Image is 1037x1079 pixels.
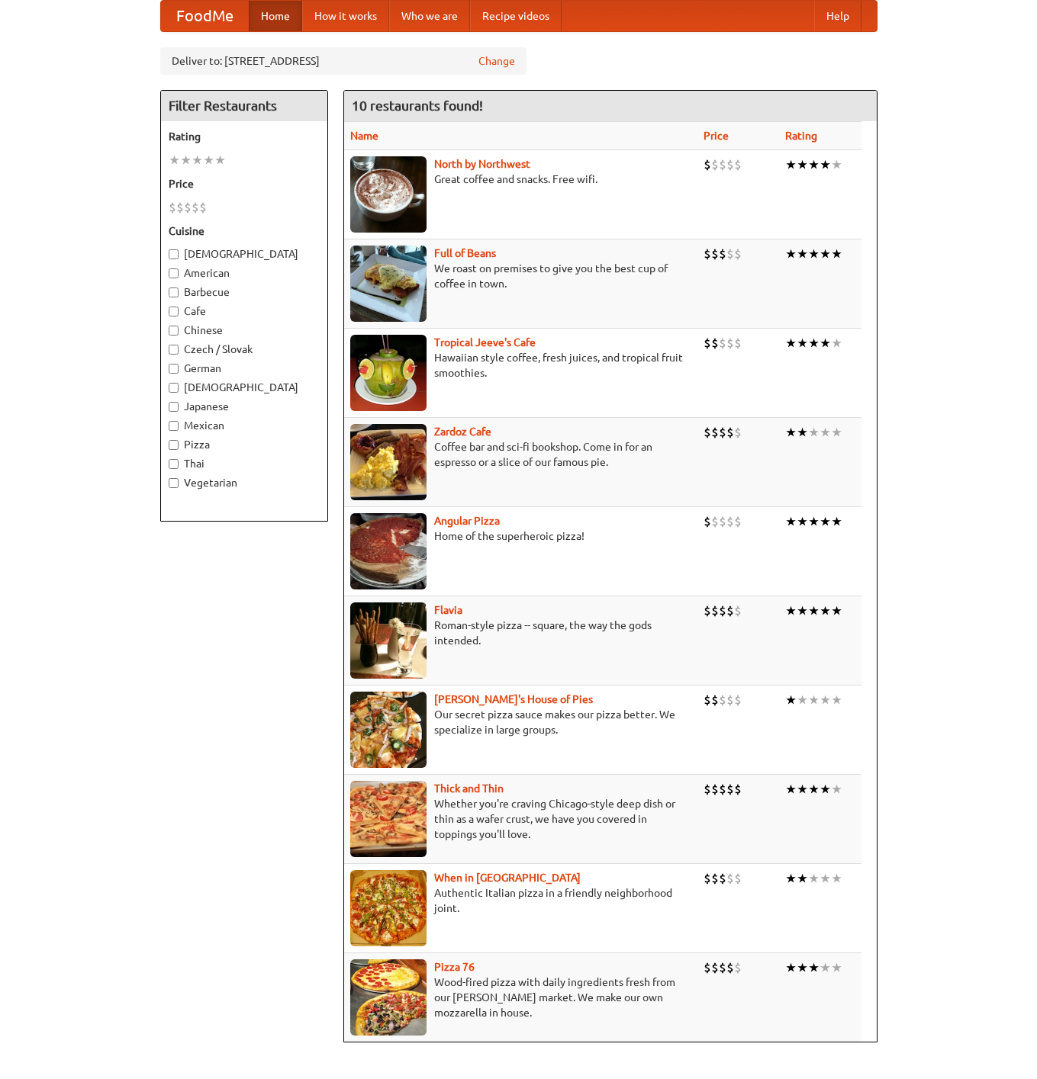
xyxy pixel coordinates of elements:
li: $ [711,156,719,173]
li: ★ [797,692,808,708]
li: $ [704,959,711,976]
li: ★ [820,246,831,262]
li: $ [719,424,726,441]
li: $ [711,781,719,798]
li: ★ [808,424,820,441]
a: Zardoz Cafe [434,425,491,438]
label: Barbecue [169,284,320,300]
li: $ [719,335,726,352]
p: Roman-style pizza -- square, the way the gods intended. [350,618,692,648]
a: Recipe videos [470,1,562,31]
img: wheninrome.jpg [350,870,427,946]
h5: Cuisine [169,223,320,239]
label: American [169,265,320,281]
li: ★ [831,246,842,262]
a: Full of Beans [434,247,496,259]
li: ★ [820,959,831,976]
p: Our secret pizza sauce makes our pizza better. We specialize in large groups. [350,707,692,737]
li: ★ [808,513,820,530]
p: Whether you're craving Chicago-style deep dish or thin as a wafer crust, we have you covered in t... [350,796,692,842]
a: When in [GEOGRAPHIC_DATA] [434,872,581,884]
input: Barbecue [169,287,179,297]
img: luigis.jpg [350,692,427,768]
li: $ [719,602,726,619]
label: Vegetarian [169,475,320,490]
li: $ [734,424,742,441]
li: $ [726,959,734,976]
p: Authentic Italian pizza in a friendly neighborhood joint. [350,885,692,916]
li: ★ [785,513,797,530]
li: ★ [192,152,203,169]
li: ★ [785,781,797,798]
li: $ [711,424,719,441]
li: ★ [831,959,842,976]
li: ★ [820,156,831,173]
label: Thai [169,456,320,471]
li: ★ [808,870,820,887]
li: $ [719,959,726,976]
input: Chinese [169,326,179,336]
div: Deliver to: [STREET_ADDRESS] [160,47,527,75]
a: Rating [785,130,817,142]
li: $ [734,156,742,173]
b: Tropical Jeeve's Cafe [434,336,536,348]
a: How it works [302,1,389,31]
li: ★ [214,152,226,169]
label: Cafe [169,303,320,319]
li: $ [711,602,719,619]
input: Japanese [169,402,179,412]
a: FoodMe [161,1,249,31]
li: ★ [797,870,808,887]
li: $ [704,513,711,530]
li: $ [199,199,207,216]
img: zardoz.jpg [350,424,427,500]
li: ★ [785,156,797,173]
li: ★ [808,335,820,352]
a: [PERSON_NAME]'s House of Pies [434,693,593,705]
a: Help [814,1,861,31]
a: Name [350,130,378,142]
li: ★ [785,424,797,441]
input: German [169,364,179,374]
li: ★ [797,602,808,619]
label: Pizza [169,437,320,452]
li: $ [734,692,742,708]
input: [DEMOGRAPHIC_DATA] [169,249,179,259]
img: pizza76.jpg [350,959,427,1036]
a: Home [249,1,302,31]
img: thick.jpg [350,781,427,857]
li: $ [734,959,742,976]
a: North by Northwest [434,158,530,170]
li: $ [719,870,726,887]
li: ★ [808,692,820,708]
h5: Rating [169,129,320,144]
li: ★ [808,781,820,798]
li: $ [704,602,711,619]
li: $ [726,513,734,530]
li: $ [704,870,711,887]
a: Price [704,130,729,142]
li: ★ [820,335,831,352]
label: Czech / Slovak [169,342,320,357]
li: ★ [785,692,797,708]
img: jeeves.jpg [350,335,427,411]
b: Flavia [434,604,462,616]
li: ★ [797,246,808,262]
label: Chinese [169,323,320,338]
a: Thick and Thin [434,782,504,795]
li: $ [734,335,742,352]
li: $ [719,781,726,798]
input: Pizza [169,440,179,450]
li: ★ [808,156,820,173]
li: ★ [797,156,808,173]
a: Angular Pizza [434,515,500,527]
li: ★ [169,152,180,169]
li: ★ [785,335,797,352]
li: ★ [831,870,842,887]
p: Coffee bar and sci-fi bookshop. Come in for an espresso or a slice of our famous pie. [350,439,692,470]
label: Japanese [169,399,320,414]
input: [DEMOGRAPHIC_DATA] [169,383,179,393]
